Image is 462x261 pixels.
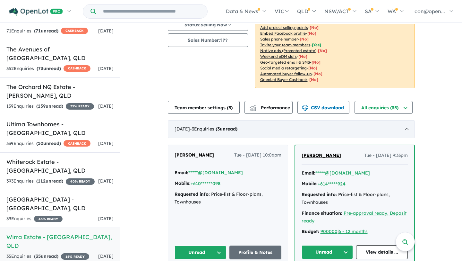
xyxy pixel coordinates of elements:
[260,37,298,41] u: Sales phone number
[260,25,308,30] u: Add project selling-points
[307,31,316,36] span: [ No ]
[98,253,114,259] span: [DATE]
[6,177,95,185] div: 393 Enquir ies
[302,152,341,159] a: [PERSON_NAME]
[6,120,114,137] h5: Ultima Townhomes - [GEOGRAPHIC_DATA] , QLD
[168,18,248,31] button: Status:Selling Now
[98,178,114,184] span: [DATE]
[175,180,191,186] strong: Mobile:
[302,192,337,197] strong: Requested info:
[175,191,210,197] strong: Requested info:
[318,48,327,53] span: [No]
[250,105,255,108] img: line-chart.svg
[217,126,220,132] span: 3
[6,65,90,73] div: 352 Enquir ies
[97,4,206,18] input: Try estate name, suburb, builder or developer
[302,228,408,236] div: |
[61,28,88,34] span: CASHBACK
[175,191,281,206] div: Price-list & Floor-plans, Townhouses
[364,152,408,159] span: Tue - [DATE] 9:33pm
[168,33,248,47] button: Sales Number:???
[260,31,306,36] u: Embed Facebook profile
[313,71,322,76] span: [No]
[250,107,256,111] img: bar-chart.svg
[98,66,114,71] span: [DATE]
[175,151,214,159] a: [PERSON_NAME]
[38,178,46,184] span: 112
[260,42,310,47] u: Invite your team members
[64,65,90,72] span: CASHBACK
[298,54,307,59] span: [No]
[302,229,319,234] strong: Budget:
[37,66,61,71] strong: ( unread)
[229,246,281,259] a: Profile & Notes
[36,28,41,34] span: 71
[312,60,321,65] span: [No]
[251,105,290,111] span: Performance
[356,245,408,259] a: View details ...
[38,66,43,71] span: 73
[260,71,312,76] u: Automated buyer follow-up
[302,210,406,224] a: Pre-approval ready, Deposit ready
[312,42,321,47] span: [ Yes ]
[9,8,63,16] img: Openlot PRO Logo White
[302,181,318,186] strong: Mobile:
[260,54,297,59] u: Weekend eDM slots
[66,178,95,185] span: 40 % READY
[175,152,214,158] span: [PERSON_NAME]
[98,103,114,109] span: [DATE]
[168,120,415,138] div: [DATE]
[6,195,114,212] h5: [GEOGRAPHIC_DATA] - [GEOGRAPHIC_DATA] , QLD
[6,215,63,223] div: 39 Enquir ies
[216,126,237,132] strong: ( unread)
[321,229,338,234] a: 900000
[355,101,413,114] button: All enquiries (35)
[190,126,237,132] span: - 3 Enquir ies
[308,66,317,70] span: [No]
[260,77,308,82] u: OpenLot Buyer Cashback
[6,103,94,110] div: 139 Enquir ies
[175,170,188,175] strong: Email:
[61,253,89,260] span: 15 % READY
[6,45,114,62] h5: The Avenues of [GEOGRAPHIC_DATA] , QLD
[6,157,114,175] h5: Whiterock Estate - [GEOGRAPHIC_DATA] , QLD
[98,140,114,146] span: [DATE]
[309,77,318,82] span: [No]
[36,253,41,259] span: 35
[98,216,114,221] span: [DATE]
[260,66,307,70] u: Social media retargeting
[302,210,342,216] strong: Finance situation:
[234,151,281,159] span: Tue - [DATE] 10:06pm
[64,140,90,147] span: CASHBACK
[6,83,114,100] h5: The Orchard NQ Estate - [PERSON_NAME] , QLD
[36,140,61,146] strong: ( unread)
[228,105,231,111] span: 5
[338,229,368,234] a: 6 - 12 months
[6,233,114,250] h5: Wirra Estate - [GEOGRAPHIC_DATA] , QLD
[302,191,408,206] div: Price-list & Floor-plans, Townhouses
[244,101,293,114] button: Performance
[6,253,89,260] div: 35 Enquir ies
[6,27,88,35] div: 71 Enquir ies
[175,246,227,259] button: Unread
[6,140,90,148] div: 339 Enquir ies
[168,101,240,114] button: Team member settings (5)
[38,103,46,109] span: 139
[260,60,310,65] u: Geo-targeted email & SMS
[98,28,114,34] span: [DATE]
[297,101,349,114] button: CSV download
[260,48,316,53] u: Native ads (Promoted estate)
[38,140,43,146] span: 10
[302,245,353,259] button: Unread
[36,103,63,109] strong: ( unread)
[302,105,308,111] img: download icon
[310,25,319,30] span: [ No ]
[300,37,309,41] span: [ No ]
[66,103,94,110] span: 35 % READY
[34,253,58,259] strong: ( unread)
[34,28,58,34] strong: ( unread)
[415,8,445,14] span: con@open...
